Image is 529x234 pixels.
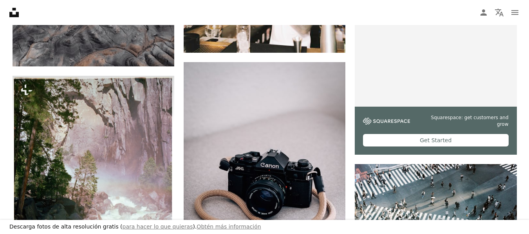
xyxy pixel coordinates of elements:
span: Squarespace: get customers and grow [419,114,508,128]
div: Get Started [363,134,508,146]
a: La cascada cae en cascada por las rocas en una serena escena montañosa. [13,190,174,197]
a: para hacer lo que quieras [123,223,193,230]
a: Iniciar sesión / Registrarse [476,5,491,20]
button: Idioma [491,5,507,20]
a: Una cámara canon negra con una correa color canela. [184,179,345,186]
a: Inicio — Unsplash [9,8,19,17]
img: file-1747939142011-51e5cc87e3c9 [363,118,410,125]
a: Obtén más información [197,223,261,230]
button: Menú [507,5,523,20]
a: La gente cruza una concurrida intersección de la ciudad en un paso de peatones. [355,214,516,221]
h3: Descarga fotos de alta resolución gratis ( ). [9,223,261,231]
